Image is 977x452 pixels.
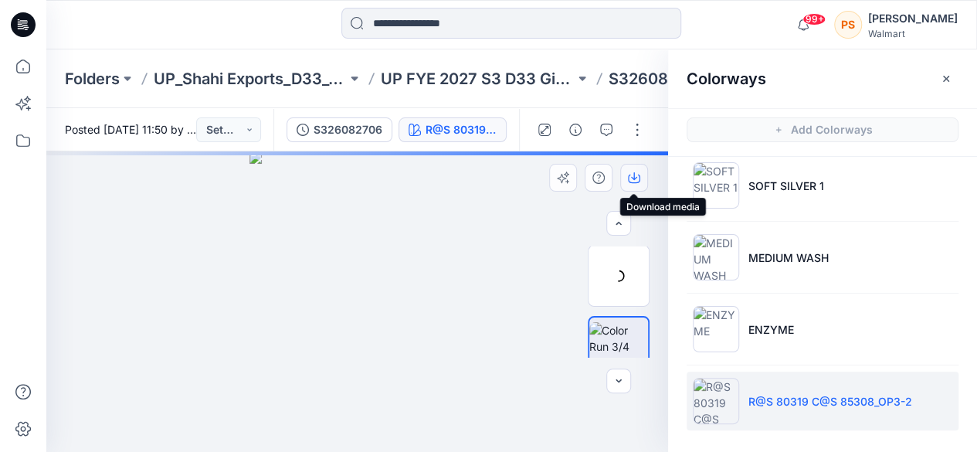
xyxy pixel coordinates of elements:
button: R@S 80319 C@S 85308_OP3-2 [399,117,507,142]
p: R@S 80319 C@S 85308_OP3-2 [748,393,912,410]
span: 99+ [802,13,826,25]
a: UP_Shahi Exports_D33_Girls Dresses [154,68,347,90]
p: S326082706 [609,68,707,90]
div: PS [834,11,862,39]
img: R@S 80319 C@S 85308_OP3-2 [693,378,739,424]
a: Folders [65,68,120,90]
p: MEDIUM WASH [748,250,829,266]
span: Posted [DATE] 11:50 by [65,121,196,138]
button: Details [563,117,588,142]
div: S326082706 [314,121,382,138]
div: R@S 80319 C@S 85308_OP3-2 [426,121,497,138]
img: eyJhbGciOiJIUzI1NiIsImtpZCI6IjAiLCJzbHQiOiJzZXMiLCJ0eXAiOiJKV1QifQ.eyJkYXRhIjp7InR5cGUiOiJzdG9yYW... [249,151,464,452]
img: ENZYME [693,306,739,352]
div: [PERSON_NAME] [868,9,958,28]
h2: Colorways [687,70,766,88]
div: Walmart [868,28,958,39]
button: S326082706 [287,117,392,142]
p: SOFT SILVER 1 [748,178,824,194]
img: Color Run 3/4 Ghost [589,322,648,371]
img: MEDIUM WASH [693,234,739,280]
p: ENZYME [748,321,794,338]
img: SOFT SILVER 1 [693,162,739,209]
a: UP FYE 2027 S3 D33 Girls Dresses Shahi [381,68,574,90]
